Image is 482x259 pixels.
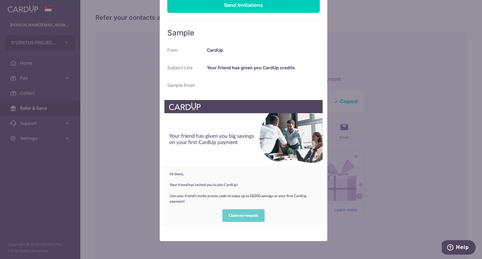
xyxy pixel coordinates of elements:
[164,100,323,226] img: example_raf_email-e836d9dee2902e4ca4e65a918beb4852858338b9f67aca52c187496fcd8597ff.png
[442,240,476,256] iframe: Opens a widget where you can find more information
[207,65,295,70] b: Your friend has given you CardUp credits
[167,28,320,38] h5: Sample
[167,65,193,71] label: Subject Line
[167,82,195,88] label: Sample Email
[167,47,178,53] label: From
[207,47,223,53] b: CardUp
